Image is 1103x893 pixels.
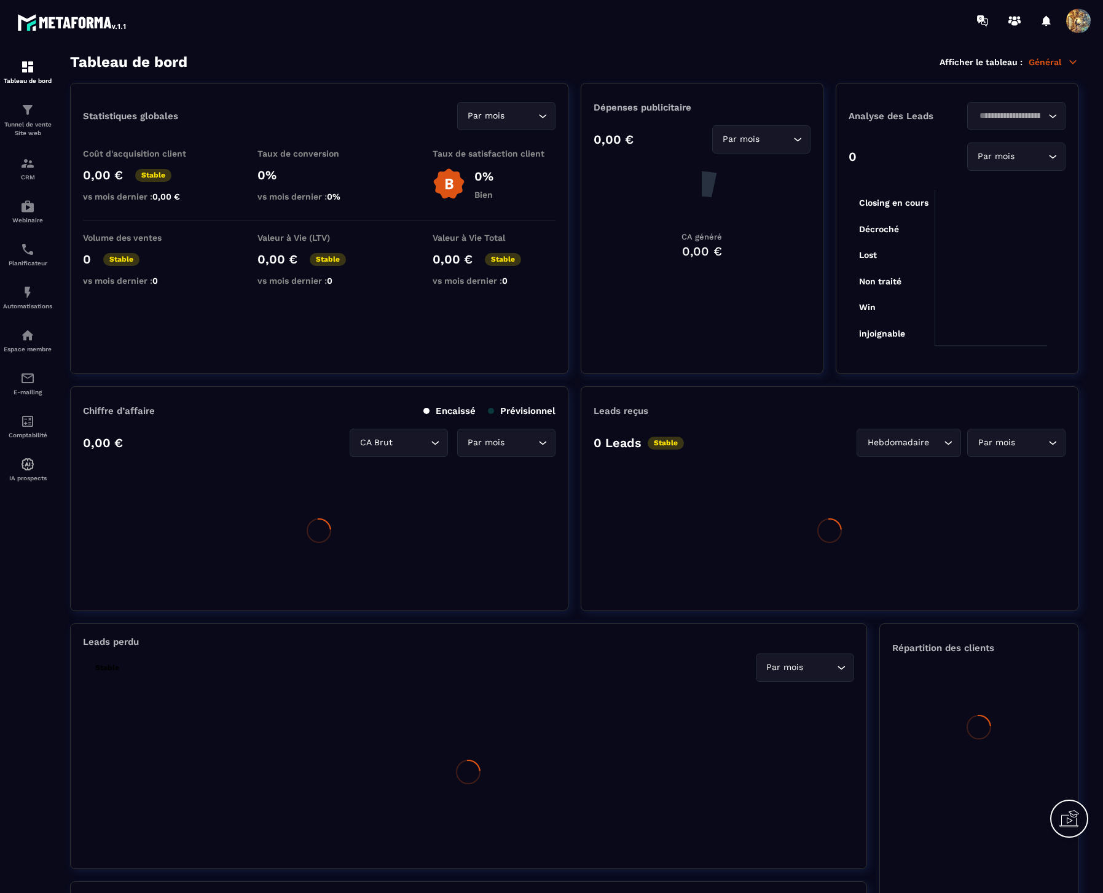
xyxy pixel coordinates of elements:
[257,149,380,158] p: Taux de conversion
[20,285,35,300] img: automations
[3,405,52,448] a: accountantaccountantComptabilité
[594,435,642,450] p: 0 Leads
[857,429,961,457] div: Search for option
[712,125,811,154] div: Search for option
[423,405,476,416] p: Encaissé
[20,414,35,429] img: accountant
[83,636,139,647] p: Leads perdu
[3,276,52,319] a: automationsautomationsAutomatisations
[20,371,35,386] img: email
[152,192,180,201] span: 0,00 €
[350,429,448,457] div: Search for option
[3,93,52,147] a: formationformationTunnel de vente Site web
[433,276,555,286] p: vs mois dernier :
[3,147,52,190] a: formationformationCRM
[1029,57,1078,68] p: Général
[20,242,35,257] img: scheduler
[859,224,899,234] tspan: Décroché
[358,436,396,450] span: CA Brut
[849,149,857,164] p: 0
[648,437,684,450] p: Stable
[457,102,555,130] div: Search for option
[20,199,35,214] img: automations
[83,192,206,201] p: vs mois dernier :
[257,233,380,243] p: Valeur à Vie (LTV)
[465,109,508,123] span: Par mois
[83,276,206,286] p: vs mois dernier :
[3,233,52,276] a: schedulerschedulerPlanificateur
[940,57,1023,67] p: Afficher le tableau :
[594,102,811,113] p: Dépenses publicitaire
[3,319,52,362] a: automationsautomationsEspace membre
[594,132,634,147] p: 0,00 €
[103,253,139,266] p: Stable
[396,436,428,450] input: Search for option
[502,276,508,286] span: 0
[327,192,340,201] span: 0%
[83,252,91,267] p: 0
[1018,436,1045,450] input: Search for option
[3,260,52,267] p: Planificateur
[457,429,555,457] div: Search for option
[967,429,1066,457] div: Search for option
[3,174,52,181] p: CRM
[20,328,35,343] img: automations
[83,233,206,243] p: Volume des ventes
[508,436,535,450] input: Search for option
[327,276,332,286] span: 0
[433,252,473,267] p: 0,00 €
[865,436,932,450] span: Hebdomadaire
[3,475,52,482] p: IA prospects
[20,457,35,472] img: automations
[849,111,957,122] p: Analyse des Leads
[70,53,187,71] h3: Tableau de bord
[152,276,158,286] span: 0
[508,109,535,123] input: Search for option
[806,661,834,674] input: Search for option
[975,109,1045,123] input: Search for option
[764,661,806,674] span: Par mois
[975,436,1018,450] span: Par mois
[594,405,648,416] p: Leads reçus
[83,435,123,450] p: 0,00 €
[20,103,35,117] img: formation
[3,432,52,439] p: Comptabilité
[257,192,380,201] p: vs mois dernier :
[3,303,52,310] p: Automatisations
[3,77,52,84] p: Tableau de bord
[859,329,905,339] tspan: injoignable
[433,233,555,243] p: Valeur à Vie Total
[892,642,1066,653] p: Répartition des clients
[257,276,380,286] p: vs mois dernier :
[83,405,155,416] p: Chiffre d’affaire
[975,150,1018,163] span: Par mois
[488,405,555,416] p: Prévisionnel
[20,60,35,74] img: formation
[433,149,555,158] p: Taux de satisfaction client
[3,217,52,224] p: Webinaire
[485,253,521,266] p: Stable
[83,111,178,122] p: Statistiques globales
[3,389,52,396] p: E-mailing
[859,276,901,286] tspan: Non traité
[83,168,123,182] p: 0,00 €
[720,133,763,146] span: Par mois
[474,190,493,200] p: Bien
[967,102,1066,130] div: Search for option
[3,190,52,233] a: automationsautomationsWebinaire
[3,346,52,353] p: Espace membre
[135,169,171,182] p: Stable
[859,302,876,312] tspan: Win
[763,133,790,146] input: Search for option
[89,661,125,674] p: Stable
[859,198,928,208] tspan: Closing en cours
[3,120,52,138] p: Tunnel de vente Site web
[433,168,465,200] img: b-badge-o.b3b20ee6.svg
[257,168,380,182] p: 0%
[3,362,52,405] a: emailemailE-mailing
[1018,150,1045,163] input: Search for option
[859,250,877,260] tspan: Lost
[474,169,493,184] p: 0%
[967,142,1066,171] div: Search for option
[932,436,941,450] input: Search for option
